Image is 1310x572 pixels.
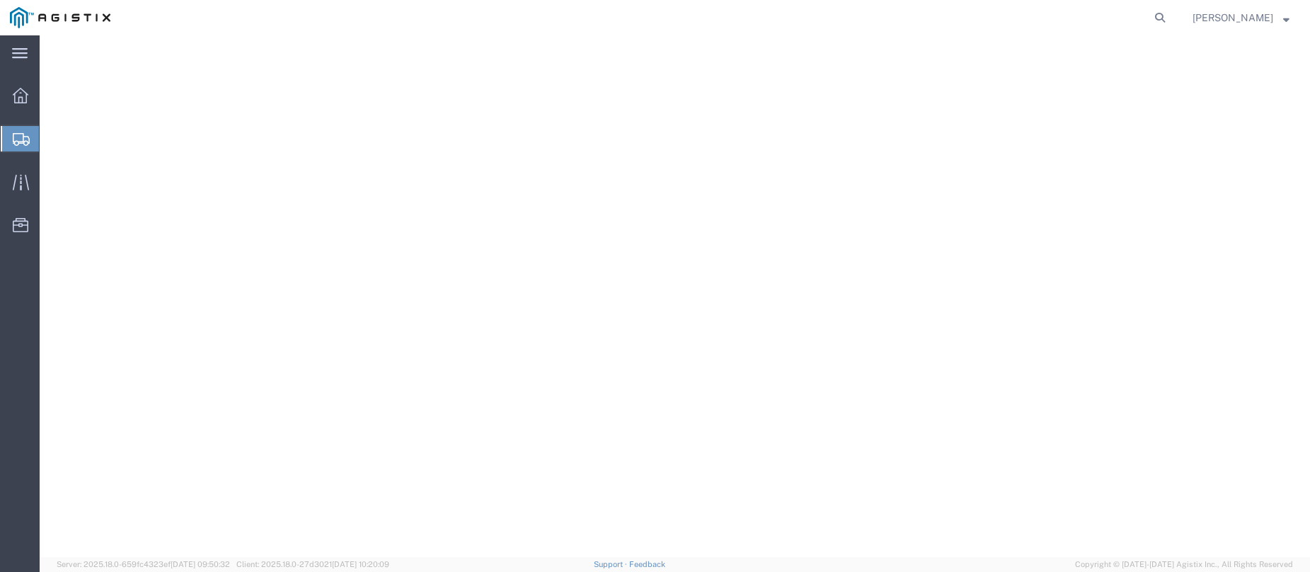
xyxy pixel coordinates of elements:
iframe: FS Legacy Container [40,35,1310,557]
span: [DATE] 10:20:09 [332,560,389,568]
a: Feedback [629,560,665,568]
img: logo [10,7,110,28]
a: Support [594,560,629,568]
span: Client: 2025.18.0-27d3021 [236,560,389,568]
span: Copyright © [DATE]-[DATE] Agistix Inc., All Rights Reserved [1075,559,1293,571]
button: [PERSON_NAME] [1192,9,1290,26]
span: Jesse Jordan [1193,10,1273,25]
span: [DATE] 09:50:32 [171,560,230,568]
span: Server: 2025.18.0-659fc4323ef [57,560,230,568]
